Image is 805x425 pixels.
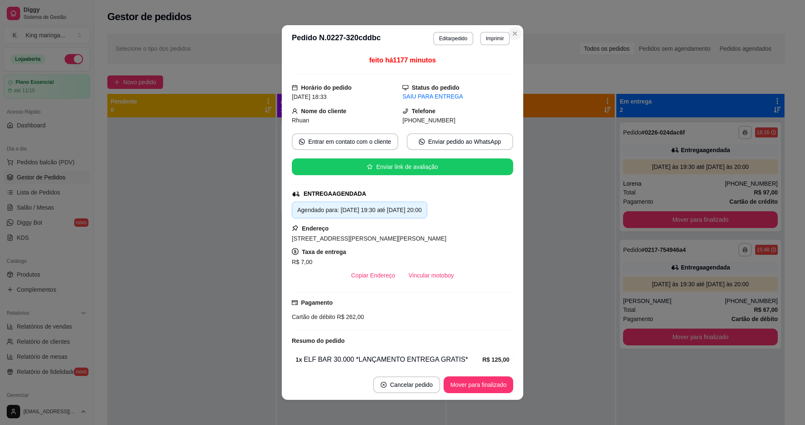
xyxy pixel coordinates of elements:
span: calendar [292,85,298,91]
span: [STREET_ADDRESS][PERSON_NAME][PERSON_NAME] [292,235,447,242]
strong: Taxa de entrega [302,249,346,255]
span: whats-app [299,139,305,145]
span: whats-app [419,139,425,145]
strong: Endereço [302,225,329,232]
span: pushpin [292,225,299,231]
span: user [292,108,298,114]
button: Vincular motoboy [402,267,461,284]
strong: Pagamento [301,299,332,306]
h3: Pedido N. 0227-320cddbc [292,32,381,45]
div: Agendado para: [DATE] 19:30 até [DATE] 20:00 [297,205,422,215]
span: dollar [292,248,299,255]
strong: Resumo do pedido [292,337,345,344]
button: Editarpedido [433,32,473,45]
strong: Status do pedido [412,84,460,91]
span: credit-card [292,300,298,306]
strong: Telefone [412,108,436,114]
button: whats-appEnviar pedido ao WhatsApp [407,133,513,150]
span: Cartão de débito [292,314,335,320]
span: star [367,164,373,170]
button: Close [508,27,522,40]
span: R$ 7,00 [292,259,312,265]
span: [PHONE_NUMBER] [402,117,455,124]
strong: Nome do cliente [301,108,346,114]
button: Mover para finalizado [444,376,513,393]
div: ELF BAR 30.000 *LANÇAMENTO ENTREGA GRATIS* [296,355,482,365]
span: [DATE] 18:33 [292,93,327,100]
div: SAIU PARA ENTREGA [402,92,513,101]
span: desktop [402,85,408,91]
strong: 1 x [296,356,302,363]
button: starEnviar link de avaliação [292,158,513,175]
span: phone [402,108,408,114]
span: close-circle [381,382,387,388]
span: feito há 1177 minutos [369,57,436,64]
strong: Horário do pedido [301,84,352,91]
span: Rhuan [292,117,309,124]
span: R$ 262,00 [335,314,364,320]
strong: R$ 125,00 [482,356,509,363]
div: ENTREGA AGENDADA [304,189,366,198]
button: Imprimir [480,32,510,45]
button: Copiar Endereço [345,267,402,284]
button: close-circleCancelar pedido [373,376,440,393]
button: whats-appEntrar em contato com o cliente [292,133,398,150]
